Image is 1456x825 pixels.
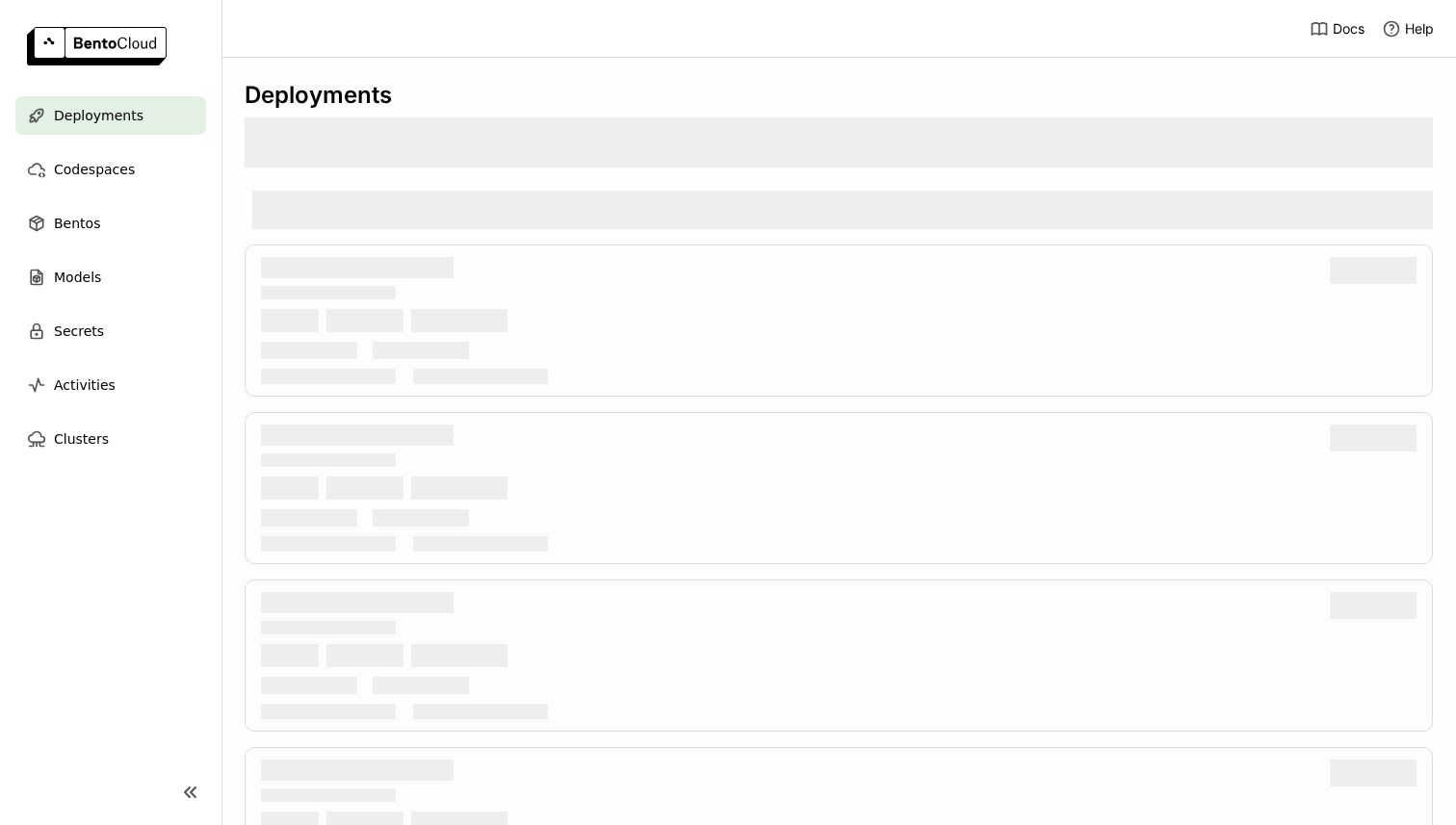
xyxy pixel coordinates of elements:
a: Docs [1310,19,1365,39]
img: logo [27,27,167,65]
span: Help [1405,20,1434,38]
span: Models [54,266,101,289]
div: Help [1382,19,1434,39]
a: Activities [15,366,206,404]
span: Docs [1333,20,1365,38]
a: Clusters [15,420,206,458]
span: Secrets [54,320,104,343]
a: Models [15,258,206,296]
span: Deployments [54,104,143,127]
a: Secrets [15,312,206,350]
a: Bentos [15,204,206,243]
span: Clusters [54,427,109,451]
span: Codespaces [54,158,135,181]
span: Activities [54,374,116,397]
span: Bentos [54,212,100,235]
div: Deployments [245,81,1433,110]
